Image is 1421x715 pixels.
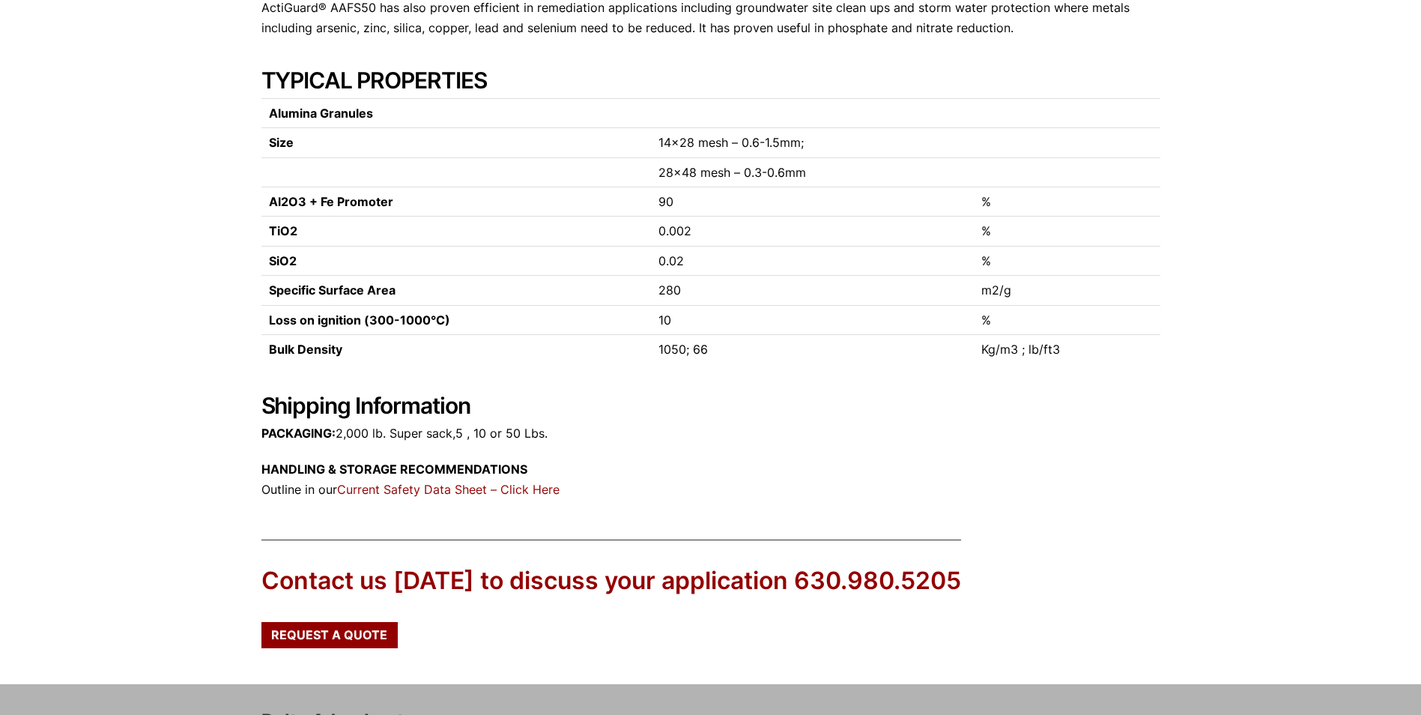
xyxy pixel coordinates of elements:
[651,128,974,157] td: 14×28 mesh – 0.6-1.5mm;
[974,187,1160,217] td: %
[269,283,396,298] strong: Specific Surface Area
[974,276,1160,305] td: m2/g
[261,622,398,648] a: Request a Quote
[651,217,974,246] td: 0.002
[974,305,1160,334] td: %
[974,217,1160,246] td: %
[261,67,1160,94] h2: TYPICAL PROPERTIES
[337,482,560,497] a: Current Safety Data Sheet – Click Here
[269,194,393,209] strong: Al2O3 + Fe Promoter
[269,253,297,268] strong: SiO2
[651,187,974,217] td: 90
[261,392,1160,419] h2: Shipping Information
[651,276,974,305] td: 280
[261,459,1160,500] p: Outline in our
[261,564,961,598] div: Contact us [DATE] to discuss your application 630.980.5205
[651,157,974,187] td: 28×48 mesh – 0.3-0.6mm
[974,334,1160,363] td: Kg/m3 ; lb/ft3
[651,334,974,363] td: 1050; 66
[269,135,294,150] strong: Size
[269,223,297,238] strong: TiO2
[269,342,342,357] strong: Bulk Density
[651,305,974,334] td: 10
[261,423,1160,444] p: 2,000 lb. Super sack,5 , 10 or 50 Lbs.
[269,313,450,328] strong: Loss on ignition (300-1000°C)
[651,246,974,275] td: 0.02
[271,629,387,641] span: Request a Quote
[974,246,1160,275] td: %
[261,462,527,477] strong: HANDLING & STORAGE RECOMMENDATIONS
[269,106,373,121] strong: Alumina Granules
[261,426,336,441] strong: PACKAGING:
